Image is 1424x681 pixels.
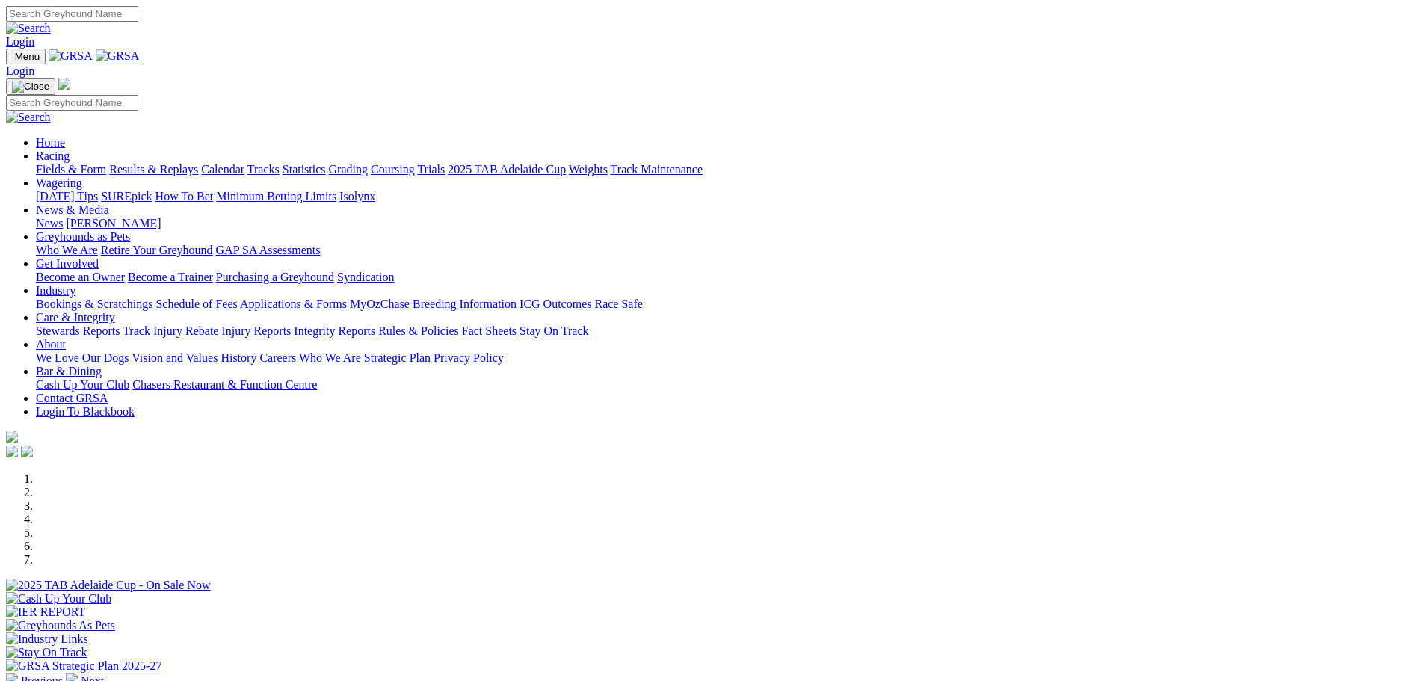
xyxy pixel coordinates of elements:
span: Menu [15,51,40,62]
a: Careers [259,351,296,364]
a: Grading [329,163,368,176]
a: Bookings & Scratchings [36,298,152,310]
a: How To Bet [155,190,214,203]
img: Stay On Track [6,646,87,659]
img: Search [6,111,51,124]
a: Track Maintenance [611,163,703,176]
div: Greyhounds as Pets [36,244,1418,257]
a: ICG Outcomes [520,298,591,310]
a: Injury Reports [221,324,291,337]
a: Purchasing a Greyhound [216,271,334,283]
a: Syndication [337,271,394,283]
div: Care & Integrity [36,324,1418,338]
div: Get Involved [36,271,1418,284]
a: Tracks [247,163,280,176]
a: Become an Owner [36,271,125,283]
a: Get Involved [36,257,99,270]
a: Minimum Betting Limits [216,190,336,203]
button: Toggle navigation [6,49,46,64]
a: Greyhounds as Pets [36,230,130,243]
a: Applications & Forms [240,298,347,310]
a: Home [36,136,65,149]
a: Cash Up Your Club [36,378,129,391]
img: Search [6,22,51,35]
div: About [36,351,1418,365]
a: Retire Your Greyhound [101,244,213,256]
a: Stewards Reports [36,324,120,337]
a: Become a Trainer [128,271,213,283]
a: 2025 TAB Adelaide Cup [448,163,566,176]
a: Weights [569,163,608,176]
a: Stay On Track [520,324,588,337]
a: Statistics [283,163,326,176]
div: Racing [36,163,1418,176]
a: MyOzChase [350,298,410,310]
div: News & Media [36,217,1418,230]
a: Login [6,64,34,77]
div: Industry [36,298,1418,311]
a: Wagering [36,176,82,189]
a: Results & Replays [109,163,198,176]
a: About [36,338,66,351]
a: SUREpick [101,190,152,203]
a: Race Safe [594,298,642,310]
a: Fact Sheets [462,324,517,337]
a: Breeding Information [413,298,517,310]
a: Care & Integrity [36,311,115,324]
a: GAP SA Assessments [216,244,321,256]
a: Bar & Dining [36,365,102,378]
a: Schedule of Fees [155,298,237,310]
a: Fields & Form [36,163,106,176]
a: News [36,217,63,229]
a: We Love Our Dogs [36,351,129,364]
a: Isolynx [339,190,375,203]
a: Strategic Plan [364,351,431,364]
img: Industry Links [6,632,88,646]
a: Integrity Reports [294,324,375,337]
img: GRSA Strategic Plan 2025-27 [6,659,161,673]
div: Bar & Dining [36,378,1418,392]
a: Login To Blackbook [36,405,135,418]
a: [PERSON_NAME] [66,217,161,229]
div: Wagering [36,190,1418,203]
img: logo-grsa-white.png [6,431,18,443]
input: Search [6,95,138,111]
a: History [221,351,256,364]
a: Rules & Policies [378,324,459,337]
img: 2025 TAB Adelaide Cup - On Sale Now [6,579,211,592]
a: Industry [36,284,75,297]
a: Who We Are [36,244,98,256]
img: logo-grsa-white.png [58,78,70,90]
a: Trials [417,163,445,176]
a: Contact GRSA [36,392,108,404]
button: Toggle navigation [6,78,55,95]
a: Racing [36,150,70,162]
a: Calendar [201,163,244,176]
a: Coursing [371,163,415,176]
img: facebook.svg [6,446,18,457]
a: Privacy Policy [434,351,504,364]
input: Search [6,6,138,22]
img: GRSA [96,49,140,63]
img: Cash Up Your Club [6,592,111,605]
a: Vision and Values [132,351,218,364]
img: twitter.svg [21,446,33,457]
a: Login [6,35,34,48]
img: Close [12,81,49,93]
img: Greyhounds As Pets [6,619,115,632]
img: IER REPORT [6,605,85,619]
a: Chasers Restaurant & Function Centre [132,378,317,391]
a: News & Media [36,203,109,216]
a: [DATE] Tips [36,190,98,203]
a: Track Injury Rebate [123,324,218,337]
a: Who We Are [299,351,361,364]
img: GRSA [49,49,93,63]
